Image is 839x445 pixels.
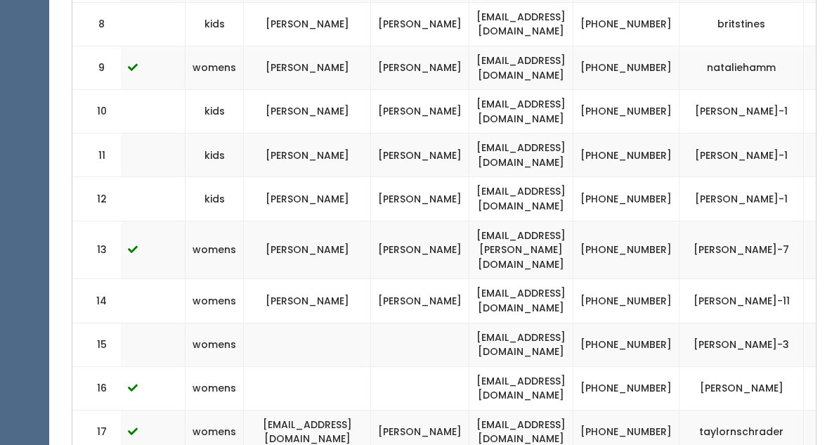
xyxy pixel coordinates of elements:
[244,90,371,134] td: [PERSON_NAME]
[573,323,679,366] td: [PHONE_NUMBER]
[679,279,804,323] td: [PERSON_NAME]-11
[679,46,804,90] td: nataliehamm
[469,46,573,90] td: [EMAIL_ADDRESS][DOMAIN_NAME]
[469,323,573,366] td: [EMAIL_ADDRESS][DOMAIN_NAME]
[72,46,122,90] td: 9
[679,177,804,221] td: [PERSON_NAME]-1
[573,134,679,177] td: [PHONE_NUMBER]
[244,221,371,279] td: [PERSON_NAME]
[371,2,469,46] td: [PERSON_NAME]
[72,134,122,177] td: 11
[679,90,804,134] td: [PERSON_NAME]-1
[469,177,573,221] td: [EMAIL_ADDRESS][DOMAIN_NAME]
[371,177,469,221] td: [PERSON_NAME]
[573,46,679,90] td: [PHONE_NUMBER]
[244,134,371,177] td: [PERSON_NAME]
[186,134,244,177] td: kids
[679,323,804,366] td: [PERSON_NAME]-3
[186,46,244,90] td: womens
[573,177,679,221] td: [PHONE_NUMBER]
[72,323,122,366] td: 15
[371,221,469,279] td: [PERSON_NAME]
[573,279,679,323] td: [PHONE_NUMBER]
[371,279,469,323] td: [PERSON_NAME]
[244,177,371,221] td: [PERSON_NAME]
[244,279,371,323] td: [PERSON_NAME]
[72,2,122,46] td: 8
[573,366,679,410] td: [PHONE_NUMBER]
[72,221,122,279] td: 13
[186,90,244,134] td: kids
[72,279,122,323] td: 14
[244,46,371,90] td: [PERSON_NAME]
[186,2,244,46] td: kids
[469,2,573,46] td: [EMAIL_ADDRESS][DOMAIN_NAME]
[469,366,573,410] td: [EMAIL_ADDRESS][DOMAIN_NAME]
[244,2,371,46] td: [PERSON_NAME]
[186,323,244,366] td: womens
[72,177,122,221] td: 12
[469,90,573,134] td: [EMAIL_ADDRESS][DOMAIN_NAME]
[371,46,469,90] td: [PERSON_NAME]
[469,221,573,279] td: [EMAIL_ADDRESS][PERSON_NAME][DOMAIN_NAME]
[371,134,469,177] td: [PERSON_NAME]
[573,2,679,46] td: [PHONE_NUMBER]
[186,177,244,221] td: kids
[573,221,679,279] td: [PHONE_NUMBER]
[679,2,804,46] td: britstines
[573,90,679,134] td: [PHONE_NUMBER]
[679,134,804,177] td: [PERSON_NAME]-1
[371,90,469,134] td: [PERSON_NAME]
[72,366,122,410] td: 16
[469,279,573,323] td: [EMAIL_ADDRESS][DOMAIN_NAME]
[72,90,122,134] td: 10
[469,134,573,177] td: [EMAIL_ADDRESS][DOMAIN_NAME]
[186,366,244,410] td: womens
[186,279,244,323] td: womens
[186,221,244,279] td: womens
[679,221,804,279] td: [PERSON_NAME]-7
[679,366,804,410] td: [PERSON_NAME]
